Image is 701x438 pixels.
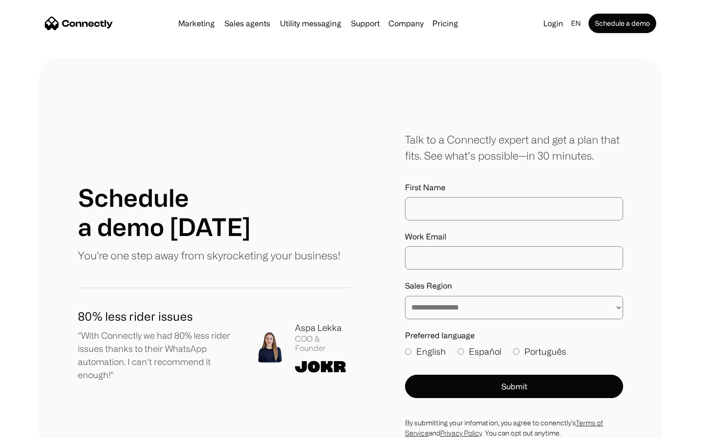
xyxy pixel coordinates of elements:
div: By submitting your infomation, you agree to conenctly’s and . You can opt out anytime. [405,418,623,438]
input: Português [513,348,519,355]
label: Español [458,345,501,358]
div: Company [388,17,424,30]
h1: 80% less rider issues [78,308,239,325]
label: Preferred language [405,331,623,340]
div: Talk to a Connectly expert and get a plan that fits. See what’s possible—in 30 minutes. [405,131,623,164]
a: Schedule a demo [589,14,656,33]
button: Submit [405,375,623,398]
a: Sales agents [221,19,274,27]
p: "With Connectly we had 80% less rider issues thanks to their WhatsApp automation. I can't recomme... [78,329,239,382]
label: Português [513,345,566,358]
div: COO & Founder [295,334,350,353]
a: Marketing [174,19,219,27]
label: Work Email [405,232,623,241]
label: Sales Region [405,281,623,291]
a: Support [347,19,384,27]
a: Terms of Service [405,419,603,437]
input: English [405,348,411,355]
input: Español [458,348,464,355]
aside: Language selected: English [10,420,58,435]
h1: Schedule a demo [DATE] [78,183,251,241]
a: Pricing [428,19,462,27]
label: First Name [405,183,623,192]
a: Utility messaging [276,19,345,27]
div: Aspa Lekka [295,321,350,334]
ul: Language list [19,421,58,435]
a: Login [539,17,567,30]
label: English [405,345,446,358]
div: en [571,17,581,30]
a: Privacy Policy [440,429,481,437]
p: You're one step away from skyrocketing your business! [78,247,340,263]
